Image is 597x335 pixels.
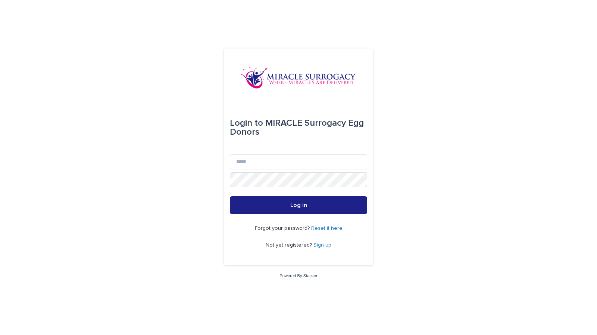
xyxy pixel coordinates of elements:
span: Log in [290,202,307,208]
a: Powered By Stacker [279,273,317,278]
span: Not yet registered? [266,242,313,248]
div: MIRACLE Surrogacy Egg Donors [230,113,367,143]
span: Forgot your password? [255,226,311,231]
a: Sign up [313,242,331,248]
a: Reset it here [311,226,343,231]
button: Log in [230,196,367,214]
span: Login to [230,119,263,128]
img: OiFFDOGZQuirLhrlO1ag [241,66,356,89]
